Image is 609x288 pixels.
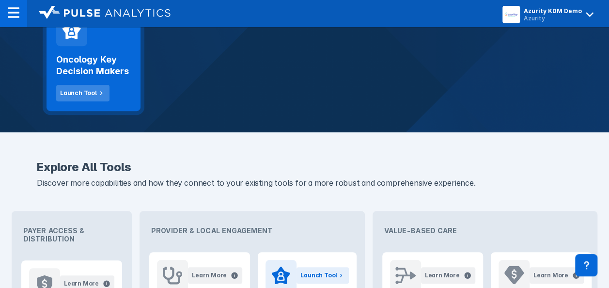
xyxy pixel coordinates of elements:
[533,271,568,280] div: Learn More
[39,6,171,19] img: logo
[192,271,227,280] div: Learn More
[188,267,242,284] button: Learn More
[524,15,582,22] div: Azurity
[504,8,518,21] img: menu button
[376,215,593,246] div: Value-Based Care
[8,7,19,18] img: menu--horizontal.svg
[47,5,141,111] a: Oncology Key Decision MakersLaunch Tool
[56,85,109,101] button: Launch Tool
[143,215,360,246] div: Provider & Local Engagement
[56,54,131,77] h2: Oncology Key Decision Makers
[64,279,99,288] div: Learn More
[60,89,97,97] div: Launch Tool
[425,271,460,280] div: Learn More
[530,267,584,284] button: Learn More
[37,161,572,173] h2: Explore All Tools
[421,267,475,284] button: Learn More
[37,177,572,190] p: Discover more capabilities and how they connect to your existing tools for a more robust and comp...
[27,6,171,21] a: logo
[16,215,128,255] div: Payer Access & Distribution
[297,267,349,284] button: Launch Tool
[300,271,337,280] div: Launch Tool
[524,7,582,15] div: Azurity KDM Demo
[575,254,597,276] div: Contact Support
